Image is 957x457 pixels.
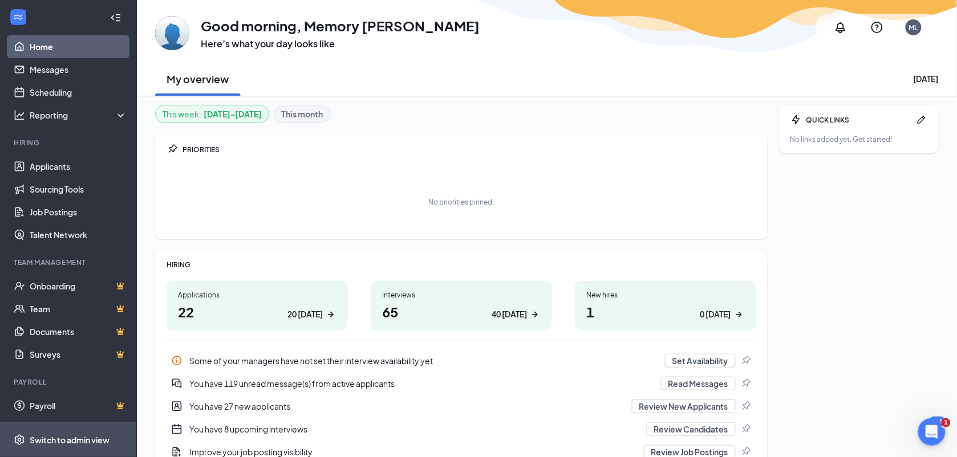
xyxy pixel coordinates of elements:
[167,395,756,418] a: UserEntityYou have 27 new applicantsReview New ApplicantsPin
[201,38,480,50] h3: Here’s what your day looks like
[740,355,752,366] svg: Pin
[790,134,927,144] div: No links added yet. Get started!
[382,290,541,300] div: Interviews
[281,108,323,120] b: This month
[204,108,262,120] b: [DATE] - [DATE]
[870,21,884,34] svg: QuestionInfo
[155,16,189,50] img: Memory Lemay
[733,309,745,320] svg: ArrowRight
[171,355,183,366] svg: Info
[167,372,756,395] div: You have 119 unread message(s) from active applicants
[201,16,480,35] h1: Good morning, Memory [PERSON_NAME]
[382,302,541,321] h1: 65
[942,418,951,427] span: 1
[167,418,756,440] a: CalendarNewYou have 8 upcoming interviewsReview CandidatesPin
[30,201,127,223] a: Job Postings
[14,377,125,387] div: Payroll
[790,114,802,125] svg: Bolt
[647,422,736,436] button: Review Candidates
[167,72,229,86] h2: My overview
[178,302,336,321] h1: 22
[167,395,756,418] div: You have 27 new applicants
[806,115,911,125] div: QUICK LINKS
[665,354,736,368] button: Set Availability
[189,401,625,412] div: You have 27 new applicants
[429,197,494,207] div: No priorities pinned.
[740,423,752,435] svg: Pin
[914,73,939,84] div: [DATE]
[586,302,745,321] h1: 1
[30,297,127,320] a: TeamCrown
[30,58,127,81] a: Messages
[183,145,756,154] div: PRIORITIES
[167,372,756,395] a: DoubleChatActiveYou have 119 unread message(s) from active applicantsRead MessagesPin
[575,281,756,330] a: New hires10 [DATE]ArrowRight
[30,223,127,246] a: Talent Network
[287,308,323,320] div: 20 [DATE]
[167,281,348,330] a: Applications2220 [DATE]ArrowRight
[30,320,127,343] a: DocumentsCrown
[632,399,736,413] button: Review New Applicants
[30,178,127,201] a: Sourcing Tools
[529,309,541,320] svg: ArrowRight
[110,12,121,23] svg: Collapse
[167,349,756,372] a: InfoSome of your managers have not set their interview availability yetSet AvailabilityPin
[171,423,183,435] svg: CalendarNew
[30,35,127,58] a: Home
[30,275,127,297] a: OnboardingCrown
[586,290,745,300] div: New hires
[171,378,183,389] svg: DoubleChatActive
[14,434,25,446] svg: Settings
[916,114,927,125] svg: Pen
[30,434,110,446] div: Switch to admin view
[30,155,127,178] a: Applicants
[189,378,654,389] div: You have 119 unread message(s) from active applicants
[909,23,918,32] div: ML
[189,355,658,366] div: Some of your managers have not set their interview availability yet
[740,401,752,412] svg: Pin
[171,401,183,412] svg: UserEntity
[30,81,127,104] a: Scheduling
[178,290,336,300] div: Applications
[492,308,527,320] div: 40 [DATE]
[371,281,552,330] a: Interviews6540 [DATE]ArrowRight
[700,308,731,320] div: 0 [DATE]
[163,108,262,120] div: This week :
[14,138,125,148] div: Hiring
[930,417,946,426] div: 144
[30,109,128,121] div: Reporting
[167,418,756,440] div: You have 8 upcoming interviews
[661,377,736,390] button: Read Messages
[834,21,847,34] svg: Notifications
[30,394,127,417] a: PayrollCrown
[325,309,336,320] svg: ArrowRight
[30,343,127,366] a: SurveysCrown
[167,260,756,270] div: HIRING
[167,349,756,372] div: Some of your managers have not set their interview availability yet
[167,144,178,155] svg: Pin
[13,11,24,23] svg: WorkstreamLogo
[14,109,25,121] svg: Analysis
[918,418,946,446] iframe: Intercom live chat
[189,423,640,435] div: You have 8 upcoming interviews
[740,378,752,389] svg: Pin
[14,258,125,267] div: Team Management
